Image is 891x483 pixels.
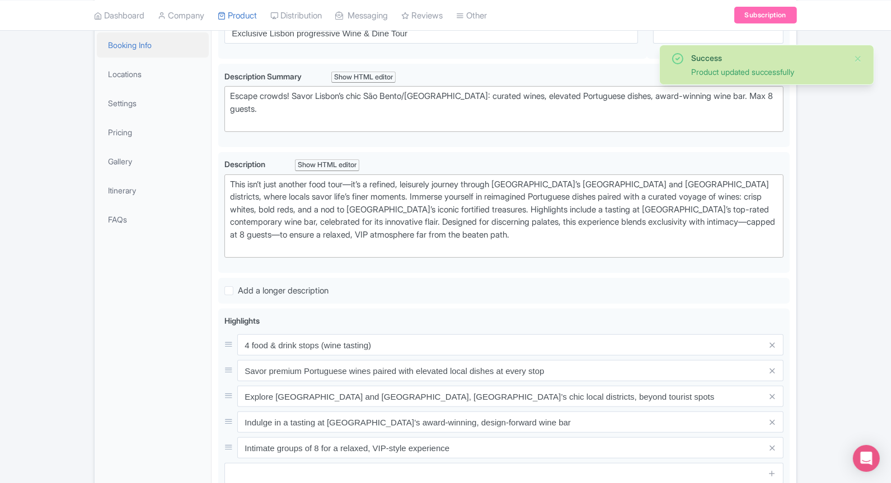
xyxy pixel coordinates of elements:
[97,149,209,174] a: Gallery
[97,120,209,145] a: Pricing
[691,52,845,64] div: Success
[295,159,359,171] div: Show HTML editor
[230,90,778,128] div: Escape crowds! Savor Lisbon’s chic São Bento/[GEOGRAPHIC_DATA]: curated wines, elevated Portugues...
[224,72,303,81] span: Description Summary
[331,72,396,83] div: Show HTML editor
[97,207,209,232] a: FAQs
[97,91,209,116] a: Settings
[97,61,209,87] a: Locations
[734,7,797,23] a: Subscription
[691,66,845,78] div: Product updated successfully
[224,316,260,325] span: Highlights
[97,32,209,58] a: Booking Info
[230,178,778,254] div: This isn’t just another food tour—it’s a refined, leisurely journey through [GEOGRAPHIC_DATA]’s [...
[97,178,209,203] a: Itinerary
[238,285,329,296] span: Add a longer description
[854,52,862,65] button: Close
[853,445,880,472] div: Open Intercom Messenger
[224,159,267,169] span: Description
